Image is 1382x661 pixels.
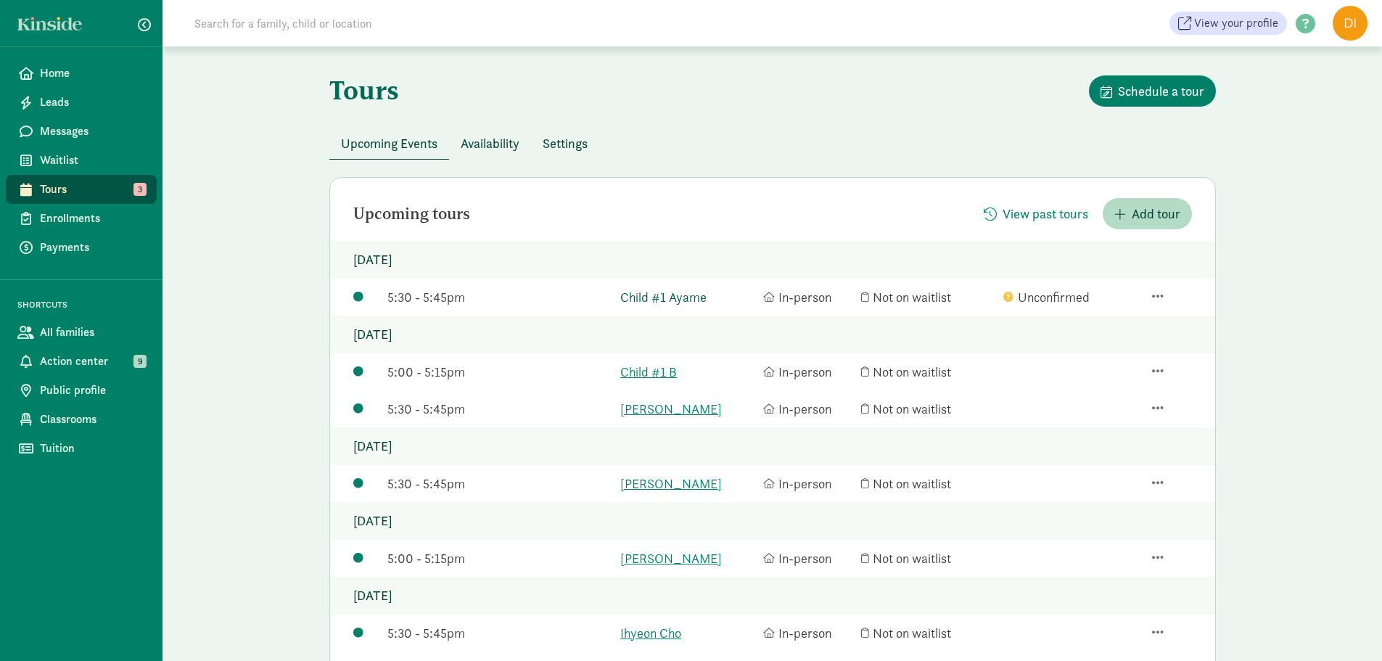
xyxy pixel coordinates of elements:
[186,9,593,38] input: Search for a family, child or location
[620,287,756,307] a: Child #1 Ayame
[1003,204,1088,223] span: View past tours
[861,474,997,493] div: Not on waitlist
[861,623,997,643] div: Not on waitlist
[387,287,613,307] div: 5:30 - 5:45pm
[1194,15,1278,32] span: View your profile
[763,399,854,419] div: In-person
[763,474,854,493] div: In-person
[1132,204,1180,223] span: Add tour
[40,181,145,198] span: Tours
[763,287,854,307] div: In-person
[6,204,157,233] a: Enrollments
[353,205,470,223] h2: Upcoming tours
[133,355,147,368] span: 9
[1003,287,1139,307] div: Unconfirmed
[40,210,145,227] span: Enrollments
[330,241,1215,279] p: [DATE]
[6,88,157,117] a: Leads
[387,623,613,643] div: 5:30 - 5:45pm
[620,549,756,568] a: [PERSON_NAME]
[620,623,756,643] a: Ihyeon Cho
[972,198,1100,229] button: View past tours
[6,405,157,434] a: Classrooms
[6,347,157,376] a: Action center 9
[40,94,145,111] span: Leads
[6,233,157,262] a: Payments
[861,362,997,382] div: Not on waitlist
[620,474,756,493] a: [PERSON_NAME]
[1309,591,1382,661] iframe: Chat Widget
[861,549,997,568] div: Not on waitlist
[763,549,854,568] div: In-person
[387,362,613,382] div: 5:00 - 5:15pm
[6,318,157,347] a: All families
[133,183,147,196] span: 3
[330,577,1215,615] p: [DATE]
[387,549,613,568] div: 5:00 - 5:15pm
[40,239,145,256] span: Payments
[40,65,145,82] span: Home
[972,206,1100,223] a: View past tours
[330,316,1215,353] p: [DATE]
[461,134,519,153] span: Availability
[543,134,588,153] span: Settings
[40,123,145,140] span: Messages
[40,411,145,428] span: Classrooms
[40,152,145,169] span: Waitlist
[1118,81,1204,101] span: Schedule a tour
[620,399,756,419] a: [PERSON_NAME]
[861,399,997,419] div: Not on waitlist
[6,376,157,405] a: Public profile
[1089,75,1216,107] button: Schedule a tour
[1169,12,1287,35] a: View your profile
[387,474,613,493] div: 5:30 - 5:45pm
[40,440,145,457] span: Tuition
[1103,198,1192,229] button: Add tour
[330,502,1215,540] p: [DATE]
[531,128,599,159] button: Settings
[620,362,756,382] a: Child #1 B
[449,128,531,159] button: Availability
[329,128,449,159] button: Upcoming Events
[6,59,157,88] a: Home
[6,434,157,463] a: Tuition
[6,175,157,204] a: Tours 3
[763,362,854,382] div: In-person
[40,382,145,399] span: Public profile
[329,75,399,104] h1: Tours
[6,146,157,175] a: Waitlist
[341,134,437,153] span: Upcoming Events
[763,623,854,643] div: In-person
[40,324,145,341] span: All families
[387,399,613,419] div: 5:30 - 5:45pm
[330,427,1215,465] p: [DATE]
[861,287,997,307] div: Not on waitlist
[40,353,145,370] span: Action center
[6,117,157,146] a: Messages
